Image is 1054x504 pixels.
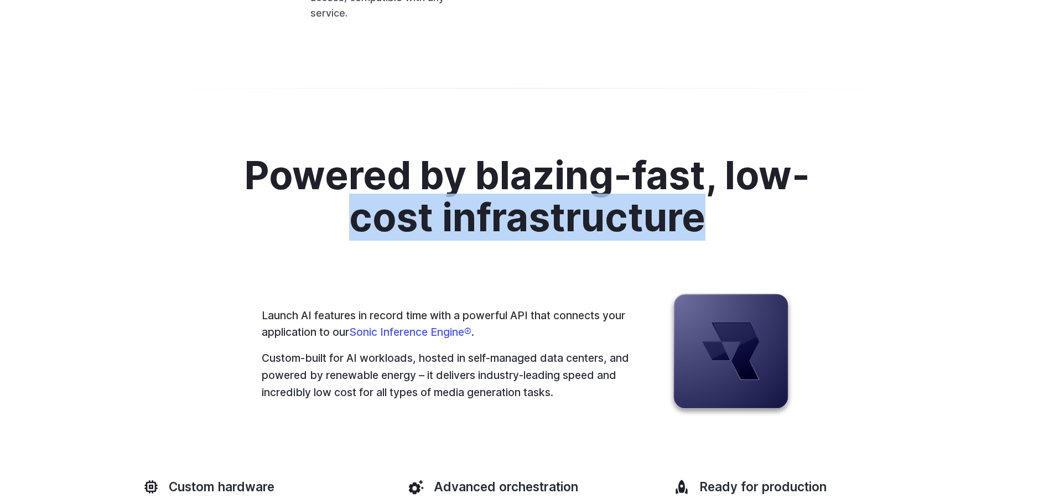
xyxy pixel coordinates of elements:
h3: Advanced orchestration [434,478,578,496]
a: Sonic Inference Engine® [349,325,471,339]
p: Launch AI features in record time with a powerful API that connects your application to our . [262,307,634,341]
p: Custom-built for AI workloads, hosted in self-managed data centers, and powered by renewable ener... [262,350,634,401]
h3: Custom hardware [169,478,274,496]
h3: Ready for production [699,478,827,496]
h2: Powered by blazing-fast, low-cost infrastructure [219,154,835,239]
